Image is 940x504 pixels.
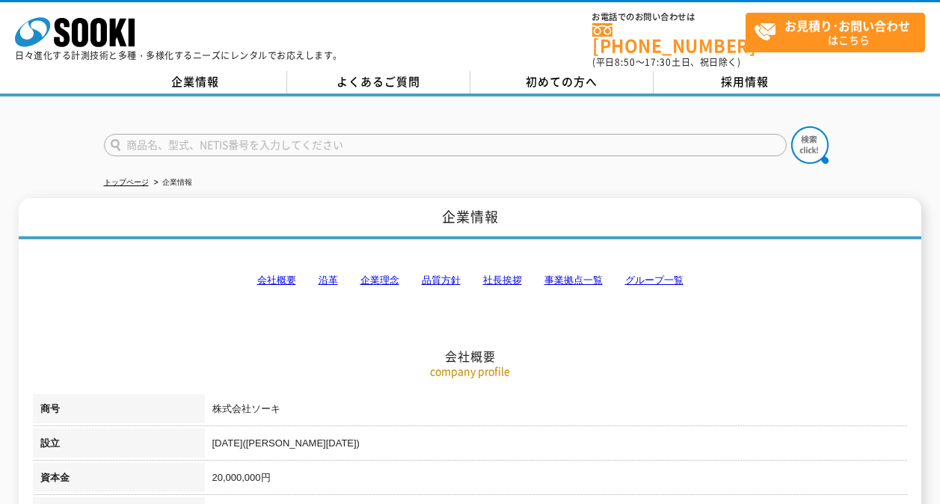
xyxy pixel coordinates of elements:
[592,13,746,22] span: お電話でのお問い合わせは
[19,198,921,239] h1: 企業情報
[615,55,636,69] span: 8:50
[205,394,908,428] td: 株式会社ソーキ
[104,71,287,93] a: 企業情報
[319,274,338,286] a: 沿革
[15,51,342,60] p: 日々進化する計測技術と多種・多様化するニーズにレンタルでお応えします。
[33,363,908,379] p: company profile
[526,73,598,90] span: 初めての方へ
[483,274,522,286] a: 社長挨拶
[33,428,205,463] th: 設立
[104,134,787,156] input: 商品名、型式、NETIS番号を入力してください
[205,428,908,463] td: [DATE]([PERSON_NAME][DATE])
[754,13,924,51] span: はこちら
[360,274,399,286] a: 企業理念
[784,16,910,34] strong: お見積り･お問い合わせ
[654,71,837,93] a: 採用情報
[791,126,829,164] img: btn_search.png
[205,463,908,497] td: 20,000,000円
[422,274,461,286] a: 品質方針
[746,13,925,52] a: お見積り･お問い合わせはこちら
[645,55,672,69] span: 17:30
[287,71,470,93] a: よくあるご質問
[544,274,603,286] a: 事業拠点一覧
[33,199,908,364] h2: 会社概要
[33,463,205,497] th: 資本金
[592,55,740,69] span: (平日 ～ 土日、祝日除く)
[625,274,684,286] a: グループ一覧
[257,274,296,286] a: 会社概要
[470,71,654,93] a: 初めての方へ
[104,178,149,186] a: トップページ
[33,394,205,428] th: 商号
[592,23,746,54] a: [PHONE_NUMBER]
[151,175,192,191] li: 企業情報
